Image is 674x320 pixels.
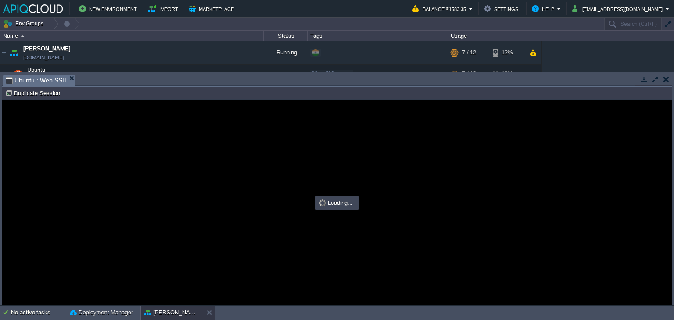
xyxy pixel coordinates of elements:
[5,89,63,97] button: Duplicate Session
[79,4,140,14] button: New Environment
[448,31,541,41] div: Usage
[26,67,47,73] a: Ubuntu
[148,4,181,14] button: Import
[12,65,24,82] img: AMDAwAAAACH5BAEAAAAALAAAAAABAAEAAAICRAEAOw==
[144,308,200,317] button: [PERSON_NAME]
[26,66,47,74] span: Ubuntu
[493,65,521,82] div: 12%
[3,4,63,13] img: APIQCloud
[462,41,476,64] div: 7 / 12
[532,4,557,14] button: Help
[264,41,308,64] div: Running
[11,306,66,320] div: No active tasks
[308,31,448,41] div: Tags
[0,41,7,64] img: AMDAwAAAACH5BAEAAAAALAAAAAABAAEAAAICRAEAOw==
[412,4,469,14] button: Balance ₹1583.35
[8,41,20,64] img: AMDAwAAAACH5BAEAAAAALAAAAAABAAEAAAICRAEAOw==
[23,53,64,62] a: [DOMAIN_NAME]
[484,4,521,14] button: Settings
[572,4,665,14] button: [EMAIL_ADDRESS][DOMAIN_NAME]
[6,75,67,86] span: Ubuntu : Web SSH
[21,35,25,37] img: AMDAwAAAACH5BAEAAAAALAAAAAABAAEAAAICRAEAOw==
[1,31,263,41] div: Name
[70,308,133,317] button: Deployment Manager
[3,18,47,30] button: Env Groups
[493,41,521,64] div: 12%
[316,197,358,209] div: Loading...
[264,31,307,41] div: Status
[189,4,237,14] button: Marketplace
[6,65,11,82] img: AMDAwAAAACH5BAEAAAAALAAAAAABAAEAAAICRAEAOw==
[312,71,351,76] span: no SLB access
[23,44,71,53] a: [PERSON_NAME]
[462,65,476,82] div: 7 / 12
